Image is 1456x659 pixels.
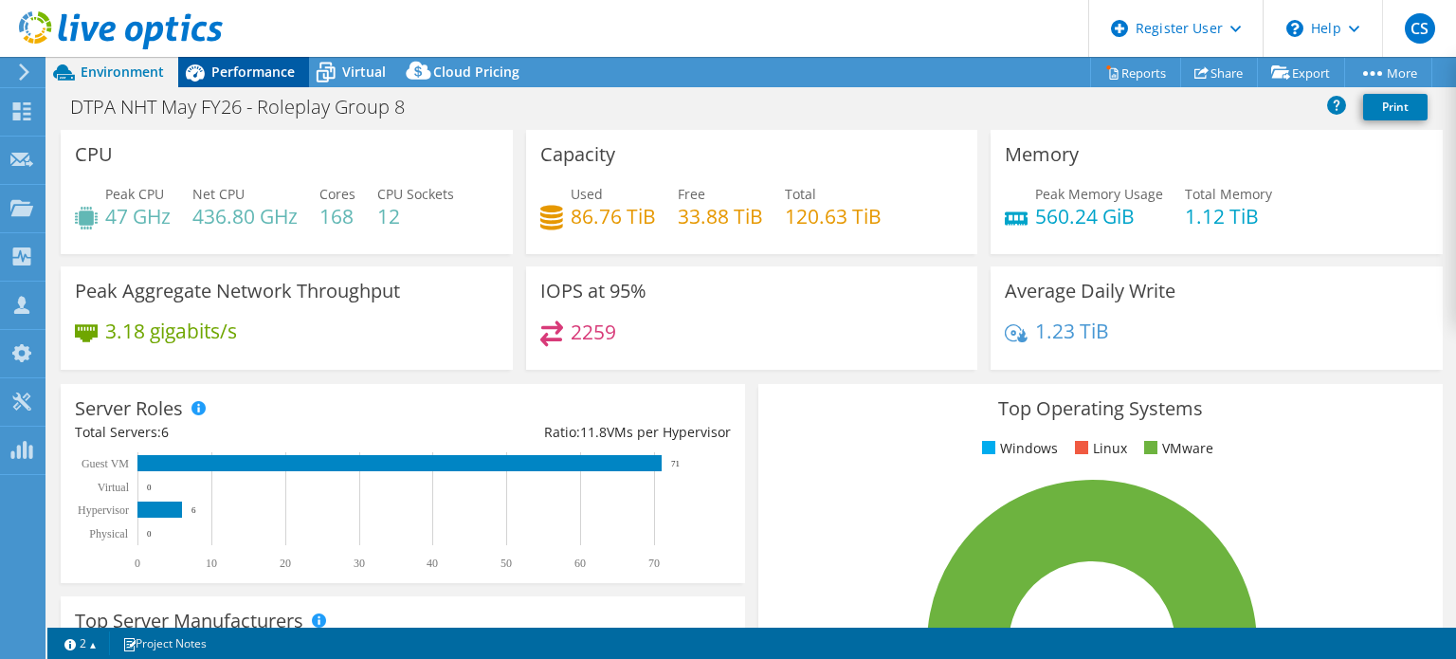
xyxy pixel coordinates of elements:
text: 0 [147,483,152,492]
text: Hypervisor [78,503,129,517]
a: Project Notes [109,632,220,655]
text: 10 [206,557,217,570]
span: Peak Memory Usage [1035,185,1163,203]
text: 0 [147,529,152,539]
li: VMware [1139,438,1213,459]
span: Total [785,185,816,203]
text: 6 [191,505,196,515]
h4: 168 [319,206,355,227]
text: Guest VM [82,457,129,470]
text: 70 [648,557,660,570]
h4: 1.23 TiB [1035,320,1109,341]
h4: 120.63 TiB [785,206,882,227]
h3: Top Operating Systems [773,398,1429,419]
text: 50 [500,557,512,570]
a: 2 [51,632,110,655]
h4: 436.80 GHz [192,206,298,227]
h4: 86.76 TiB [571,206,656,227]
h4: 560.24 GiB [1035,206,1163,227]
text: 30 [354,557,365,570]
span: Environment [81,63,164,81]
text: Physical [89,527,128,540]
h4: 33.88 TiB [678,206,763,227]
span: CS [1405,13,1435,44]
svg: \n [1286,20,1303,37]
span: 11.8 [580,423,607,441]
span: Cloud Pricing [433,63,519,81]
text: 71 [671,459,680,468]
h3: Capacity [540,144,615,165]
a: Reports [1090,58,1181,87]
h3: Top Server Manufacturers [75,611,303,632]
h4: 3.18 gigabits/s [105,320,237,341]
div: Total Servers: [75,422,403,443]
span: Performance [211,63,295,81]
h3: Server Roles [75,398,183,419]
h3: CPU [75,144,113,165]
li: Linux [1070,438,1127,459]
a: Share [1180,58,1258,87]
text: 0 [135,557,140,570]
h4: 12 [377,206,454,227]
text: 20 [280,557,291,570]
h4: 1.12 TiB [1185,206,1272,227]
h3: Average Daily Write [1005,281,1175,302]
span: Peak CPU [105,185,164,203]
a: Export [1257,58,1345,87]
span: Cores [319,185,355,203]
h4: 47 GHz [105,206,171,227]
h4: 2259 [571,321,616,342]
text: 40 [427,557,438,570]
text: Virtual [98,481,130,494]
a: More [1344,58,1432,87]
span: Free [678,185,705,203]
h1: DTPA NHT May FY26 - Roleplay Group 8 [62,97,434,118]
div: Ratio: VMs per Hypervisor [403,422,731,443]
span: 6 [161,423,169,441]
h3: Memory [1005,144,1079,165]
span: Used [571,185,603,203]
span: CPU Sockets [377,185,454,203]
span: Virtual [342,63,386,81]
li: Windows [977,438,1058,459]
a: Print [1363,94,1428,120]
span: Net CPU [192,185,245,203]
h3: Peak Aggregate Network Throughput [75,281,400,302]
h3: IOPS at 95% [540,281,646,302]
text: 60 [574,557,586,570]
span: Total Memory [1185,185,1272,203]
